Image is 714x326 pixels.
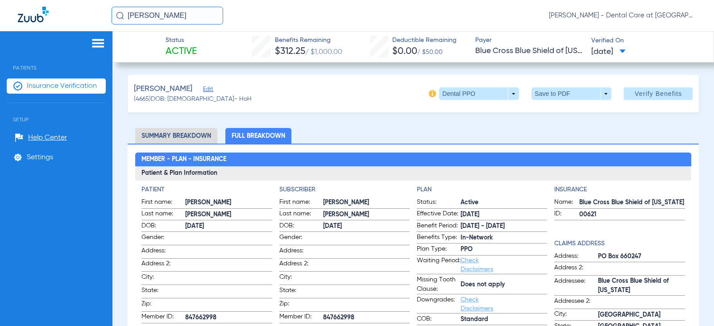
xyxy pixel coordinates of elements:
[554,276,598,295] span: Addressee:
[141,286,185,298] span: State:
[279,246,323,258] span: Address:
[392,47,417,56] span: $0.00
[141,221,185,232] span: DOB:
[305,49,342,56] span: / $1,000.00
[279,209,323,220] span: Last name:
[279,259,323,271] span: Address 2:
[116,12,124,20] img: Search Icon
[185,198,272,207] span: [PERSON_NAME]
[461,297,493,312] a: Check Disclaimers
[279,198,323,208] span: First name:
[275,36,342,45] span: Benefits Remaining
[141,233,185,245] span: Gender:
[417,198,461,208] span: Status:
[598,310,685,320] span: [GEOGRAPHIC_DATA]
[624,87,693,100] button: Verify Benefits
[27,82,97,91] span: Insurance Verification
[7,103,106,123] span: Setup
[225,128,291,144] li: Full Breakdown
[141,246,185,258] span: Address:
[279,221,323,232] span: DOB:
[279,185,410,194] h4: Subscriber
[475,36,584,45] span: Payer
[141,299,185,311] span: Zip:
[185,210,272,219] span: [PERSON_NAME]
[554,198,579,208] span: Name:
[275,47,305,56] span: $312.25
[15,133,67,142] a: Help Center
[135,128,217,144] li: Summary Breakdown
[28,133,67,142] span: Help Center
[141,185,272,194] h4: Patient
[166,45,197,58] span: Active
[7,51,106,71] span: Patients
[429,90,436,97] img: info-icon
[141,209,185,220] span: Last name:
[141,272,185,285] span: City:
[461,198,547,207] span: Active
[135,153,691,167] h2: Member - Plan - Insurance
[185,222,272,231] span: [DATE]
[323,210,410,219] span: [PERSON_NAME]
[554,185,685,194] h4: Insurance
[417,233,461,243] span: Benefits Type:
[461,280,547,289] span: Does not apply
[475,45,584,57] span: Blue Cross Blue Shield of [US_STATE]
[579,210,685,219] span: 00621
[554,263,598,275] span: Address 2:
[549,11,696,20] span: [PERSON_NAME] - Dental Care at [GEOGRAPHIC_DATA]
[439,87,519,100] button: Dental PPO
[417,275,461,294] span: Missing Tooth Clause:
[141,259,185,271] span: Address 2:
[591,46,626,58] span: [DATE]
[554,209,579,220] span: ID:
[591,36,700,45] span: Verified On
[135,166,691,181] h3: Patient & Plan Information
[279,312,323,323] span: Member ID:
[554,239,685,248] h4: Claims Address
[279,272,323,285] span: City:
[279,299,323,311] span: Zip:
[417,314,461,325] span: COB:
[417,244,461,255] span: Plan Type:
[141,198,185,208] span: First name:
[598,252,685,261] span: PO Box 660247
[185,313,272,322] span: 847662998
[323,198,410,207] span: [PERSON_NAME]
[461,210,547,219] span: [DATE]
[27,153,53,162] span: Settings
[18,7,49,22] img: Zuub Logo
[579,198,685,207] span: Blue Cross Blue Shield of [US_STATE]
[417,49,443,55] span: / $50.00
[598,276,685,295] span: Blue Cross Blue Shield of [US_STATE]
[141,312,185,323] span: Member ID:
[112,7,223,25] input: Search for patients
[554,252,598,262] span: Address:
[461,315,547,324] span: Standard
[417,256,461,274] span: Waiting Period:
[392,36,457,45] span: Deductible Remaining
[417,185,547,194] h4: Plan
[323,222,410,231] span: [DATE]
[134,95,252,104] span: (4665) DOB: [DEMOGRAPHIC_DATA] - HoH
[461,233,547,243] span: In-Network
[279,233,323,245] span: Gender:
[554,309,598,320] span: City:
[461,245,547,254] span: PPO
[91,38,105,49] img: hamburger-icon
[279,286,323,298] span: State:
[134,83,192,95] span: [PERSON_NAME]
[417,209,461,220] span: Effective Date:
[323,313,410,322] span: 847662998
[166,36,197,45] span: Status
[531,87,611,100] button: Save to PDF
[203,86,211,95] span: Edit
[554,297,598,309] span: Addressee 2:
[635,90,682,97] span: Verify Benefits
[461,257,493,272] a: Check Disclaimers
